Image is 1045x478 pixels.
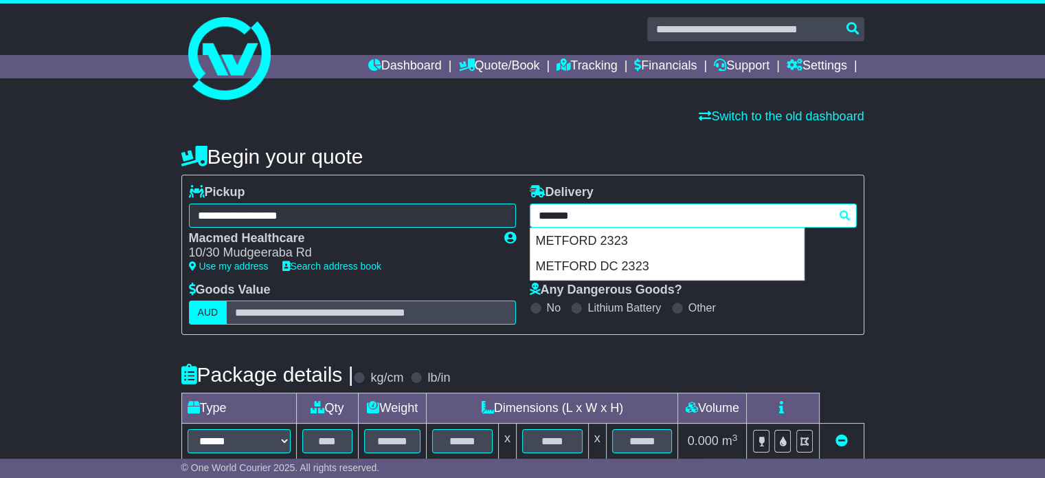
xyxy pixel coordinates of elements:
[588,424,606,459] td: x
[530,204,857,228] typeahead: Please provide city
[530,185,594,200] label: Delivery
[732,433,738,443] sup: 3
[189,261,269,272] a: Use my address
[634,55,697,78] a: Financials
[547,301,561,314] label: No
[370,371,403,386] label: kg/cm
[181,145,864,168] h4: Begin your quote
[189,231,491,246] div: Macmed Healthcare
[688,434,719,448] span: 0.000
[189,185,245,200] label: Pickup
[699,109,864,123] a: Switch to the old dashboard
[835,434,848,448] a: Remove this item
[296,393,359,424] td: Qty
[368,55,442,78] a: Dashboard
[498,424,516,459] td: x
[587,301,661,314] label: Lithium Battery
[557,55,617,78] a: Tracking
[181,393,296,424] td: Type
[722,434,738,448] span: m
[714,55,769,78] a: Support
[282,261,381,272] a: Search address book
[427,371,450,386] label: lb/in
[359,393,427,424] td: Weight
[530,254,804,280] div: METFORD DC 2323
[458,55,539,78] a: Quote/Book
[688,301,716,314] label: Other
[189,246,491,261] div: 10/30 Mudgeeraba Rd
[189,301,227,325] label: AUD
[427,393,678,424] td: Dimensions (L x W x H)
[530,228,804,254] div: METFORD 2323
[787,55,847,78] a: Settings
[678,393,747,424] td: Volume
[189,283,271,298] label: Goods Value
[530,283,682,298] label: Any Dangerous Goods?
[181,363,354,386] h4: Package details |
[181,462,380,473] span: © One World Courier 2025. All rights reserved.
